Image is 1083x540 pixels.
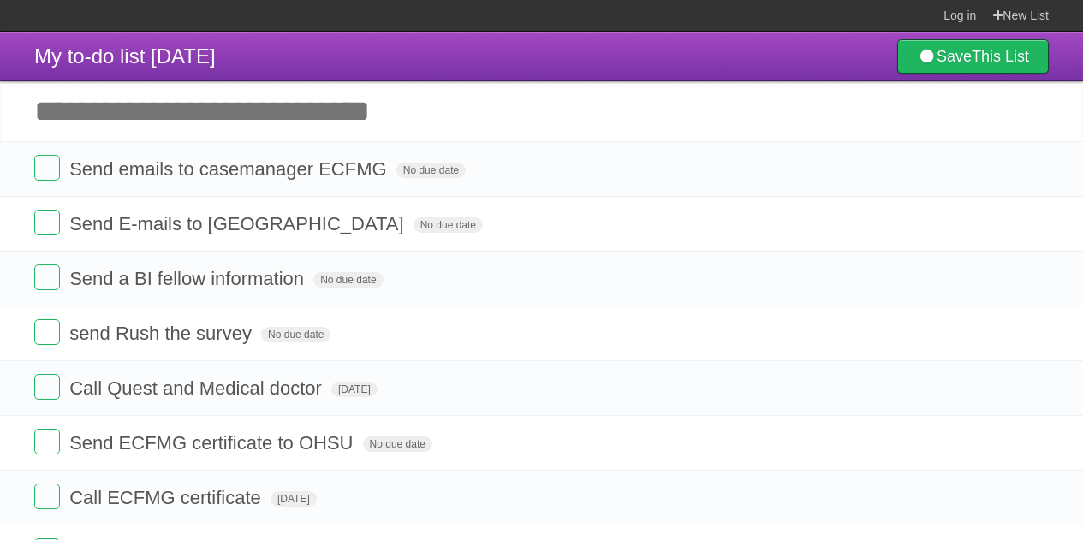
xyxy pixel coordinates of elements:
[34,484,60,509] label: Done
[271,491,317,507] span: [DATE]
[69,213,408,234] span: Send E-mails to [GEOGRAPHIC_DATA]
[261,327,330,342] span: No due date
[69,268,308,289] span: Send a BI fellow information
[897,39,1049,74] a: SaveThis List
[69,323,256,344] span: send Rush the survey
[34,210,60,235] label: Done
[331,382,378,397] span: [DATE]
[363,436,432,452] span: No due date
[313,272,383,288] span: No due date
[34,45,216,68] span: My to-do list [DATE]
[34,374,60,400] label: Done
[69,158,391,180] span: Send emails to casemanager ECFMG
[69,377,326,399] span: Call Quest and Medical doctor
[414,217,483,233] span: No due date
[34,319,60,345] label: Done
[34,429,60,454] label: Done
[972,48,1029,65] b: This List
[34,264,60,290] label: Done
[34,155,60,181] label: Done
[69,487,265,508] span: Call ECFMG certificate
[396,163,466,178] span: No due date
[69,432,357,454] span: Send ECFMG certificate to OHSU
